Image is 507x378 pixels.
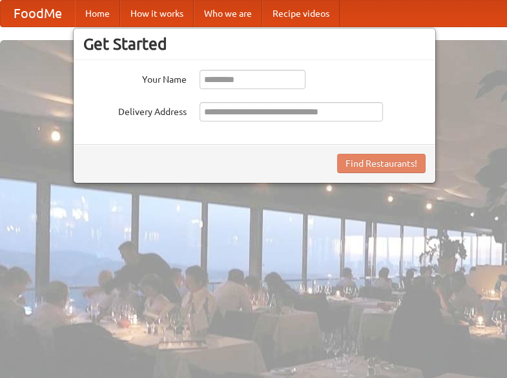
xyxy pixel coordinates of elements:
[120,1,194,26] a: How it works
[75,1,120,26] a: Home
[262,1,340,26] a: Recipe videos
[1,1,75,26] a: FoodMe
[83,102,187,118] label: Delivery Address
[83,70,187,86] label: Your Name
[337,154,426,173] button: Find Restaurants!
[194,1,262,26] a: Who we are
[83,34,426,54] h3: Get Started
